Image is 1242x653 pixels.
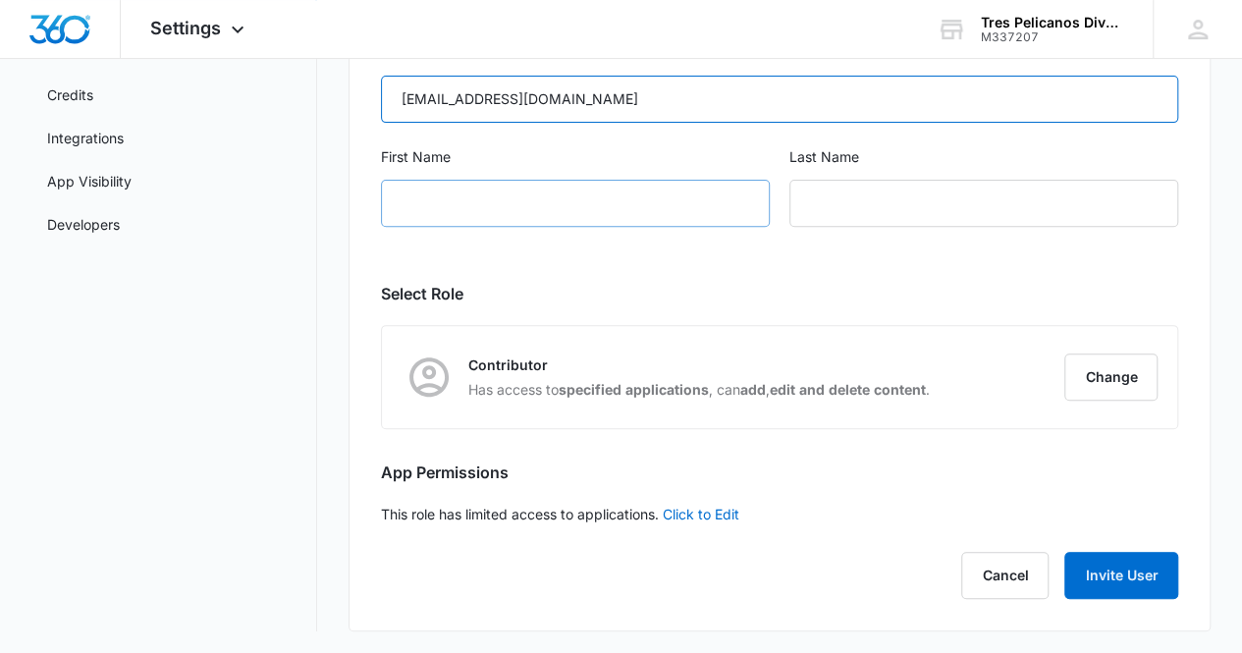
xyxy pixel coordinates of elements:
a: App Visibility [47,171,132,191]
button: Change [1064,354,1158,401]
div: account id [981,30,1124,44]
h2: App Permissions [381,461,1179,484]
strong: edit and delete content [770,381,926,398]
h2: Select Role [381,282,1179,305]
p: Contributor [468,354,930,375]
p: Has access to , can , . [468,379,930,400]
a: Developers [47,214,120,235]
strong: add [740,381,766,398]
span: Settings [150,18,221,38]
button: Cancel [961,552,1049,599]
a: Teams [47,41,89,62]
button: Invite User [1064,552,1178,599]
label: First Name [381,146,770,168]
strong: specified applications [559,381,709,398]
div: account name [981,15,1124,30]
a: Integrations [47,128,124,148]
a: Credits [47,84,93,105]
a: Click to Edit [663,506,739,522]
label: Last Name [789,146,1178,168]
